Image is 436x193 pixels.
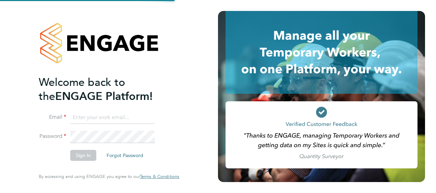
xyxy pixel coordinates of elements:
button: Forgot Password [101,150,149,161]
span: Welcome back to the [39,76,125,103]
label: Password [39,133,66,140]
button: Sign In [70,150,96,161]
span: By accessing and using ENGAGE you agree to our [39,173,179,179]
input: Enter your work email... [70,112,155,124]
label: Email [39,114,66,121]
h2: ENGAGE Platform! [39,75,172,103]
a: Terms & Conditions [140,174,179,179]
